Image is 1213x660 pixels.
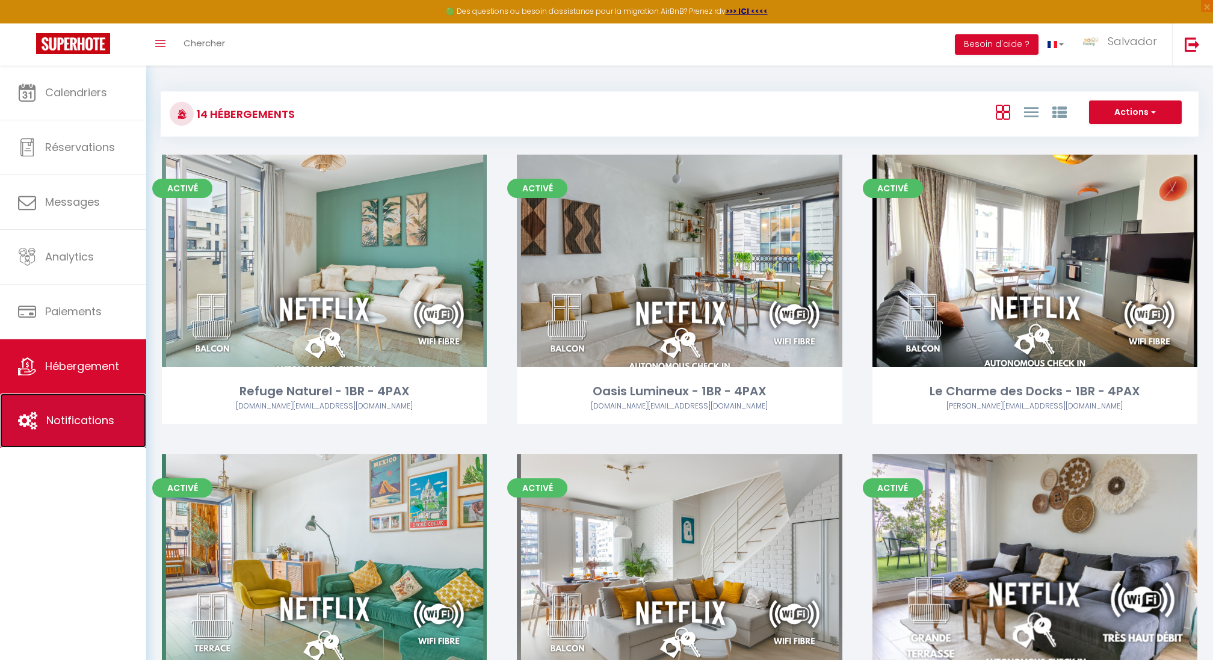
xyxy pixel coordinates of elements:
span: Activé [152,179,212,198]
a: >>> ICI <<<< [726,6,768,16]
span: Chercher [184,37,225,49]
span: Notifications [46,413,114,428]
a: Vue en Liste [1024,102,1039,122]
span: Hébergement [45,359,119,374]
span: Réservations [45,140,115,155]
span: Salvador [1108,34,1157,49]
span: Activé [507,478,567,498]
img: ... [1082,36,1100,48]
a: Vue par Groupe [1052,102,1067,122]
span: Paiements [45,304,102,319]
a: Chercher [174,23,234,66]
img: logout [1185,37,1200,52]
a: Vue en Box [996,102,1010,122]
span: Activé [863,179,923,198]
span: Analytics [45,249,94,264]
div: Airbnb [517,401,842,412]
div: Airbnb [162,401,487,412]
span: Messages [45,194,100,209]
button: Besoin d'aide ? [955,34,1039,55]
div: Refuge Naturel - 1BR - 4PAX [162,382,487,401]
span: Activé [152,478,212,498]
img: Super Booking [36,33,110,54]
a: ... Salvador [1073,23,1172,66]
div: Le Charme des Docks - 1BR - 4PAX [872,382,1197,401]
span: Activé [507,179,567,198]
h3: 14 Hébergements [194,100,295,128]
div: Airbnb [872,401,1197,412]
div: Oasis Lumineux - 1BR - 4PAX [517,382,842,401]
span: Activé [863,478,923,498]
button: Actions [1089,100,1182,125]
span: Calendriers [45,85,107,100]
